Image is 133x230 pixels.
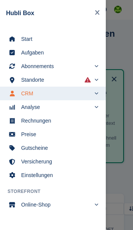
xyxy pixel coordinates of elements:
span: Storefront [8,188,106,195]
button: Close navigation [92,6,103,20]
span: Preise [21,129,94,140]
span: Online-Shop [21,199,91,210]
span: Start [21,34,94,44]
i: Es sind Fehler bei der Synchronisierung von Smart-Einträgen aufgetreten [85,77,91,83]
span: Abonnements [21,61,91,71]
span: Aufgaben [21,47,94,58]
span: Analyse [21,102,91,112]
div: Hubli Box [6,9,92,18]
span: Standorte [21,75,91,85]
span: Rechnungen [21,115,94,126]
span: CRM [21,88,91,99]
span: Versicherung [21,156,94,167]
span: Gutscheine [21,143,94,153]
span: Einstellungen [21,170,94,180]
